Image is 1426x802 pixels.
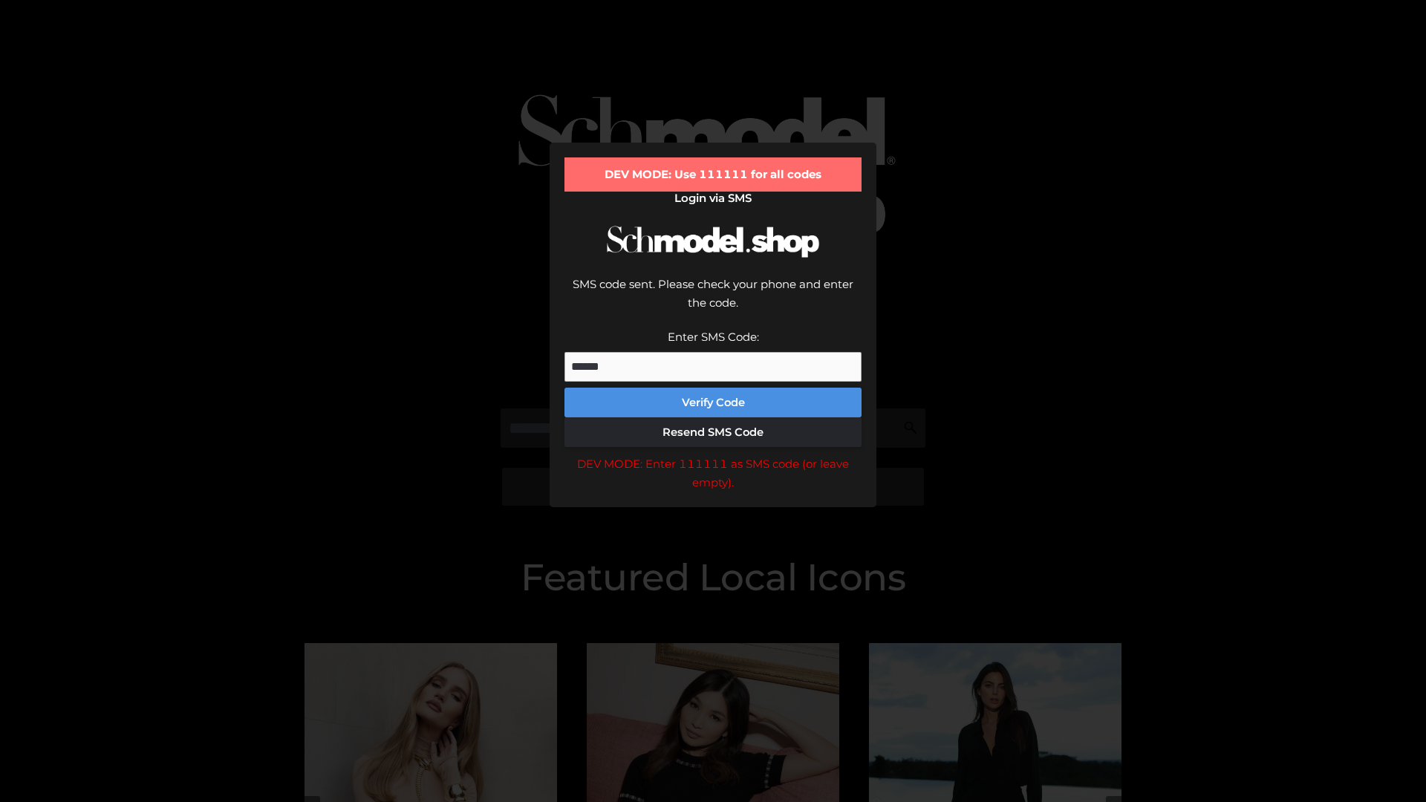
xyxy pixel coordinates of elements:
button: Resend SMS Code [564,417,862,447]
div: DEV MODE: Enter 111111 as SMS code (or leave empty). [564,454,862,492]
label: Enter SMS Code: [668,330,759,344]
div: SMS code sent. Please check your phone and enter the code. [564,275,862,327]
div: DEV MODE: Use 111111 for all codes [564,157,862,192]
h2: Login via SMS [564,192,862,205]
img: Schmodel Logo [602,212,824,271]
button: Verify Code [564,388,862,417]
